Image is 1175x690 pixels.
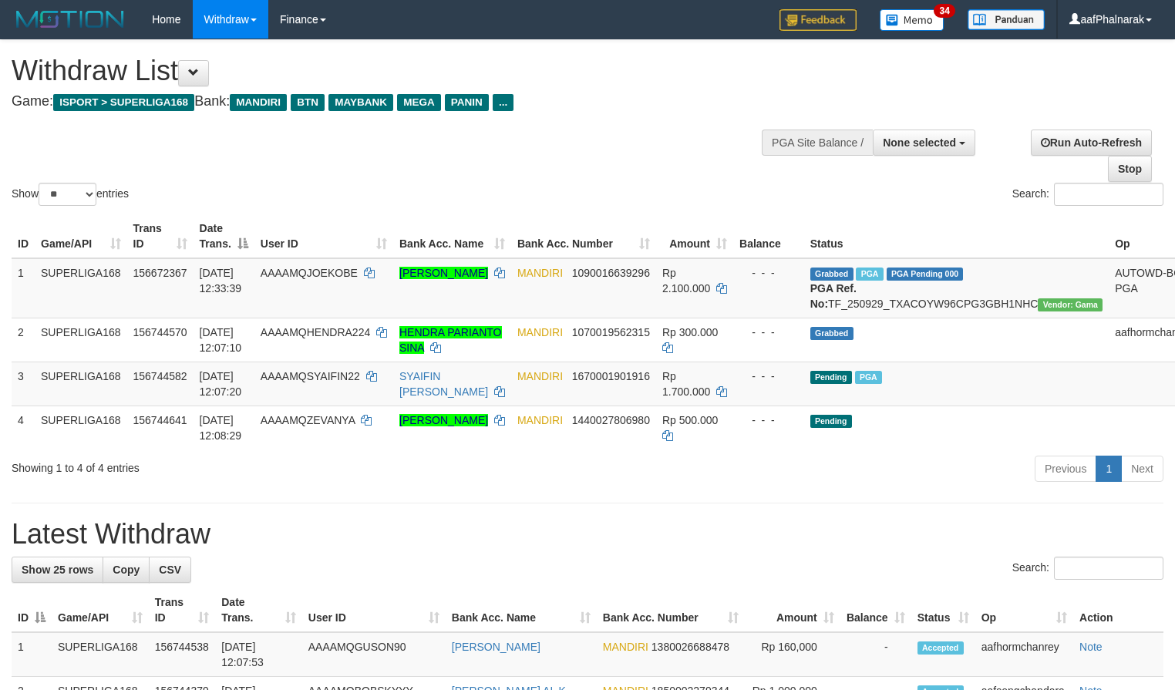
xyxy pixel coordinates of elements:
th: Bank Acc. Number: activate to sort column ascending [511,214,656,258]
span: 156744570 [133,326,187,338]
a: Show 25 rows [12,557,103,583]
span: BTN [291,94,325,111]
span: AAAAMQHENDRA224 [261,326,370,338]
th: ID: activate to sort column descending [12,588,52,632]
span: CSV [159,564,181,576]
span: Rp 500.000 [662,414,718,426]
span: 156744641 [133,414,187,426]
span: Rp 300.000 [662,326,718,338]
td: AAAAMQGUSON90 [302,632,446,677]
div: - - - [739,265,798,281]
img: Feedback.jpg [779,9,857,31]
a: [PERSON_NAME] [452,641,540,653]
th: Status: activate to sort column ascending [911,588,975,632]
span: Grabbed [810,268,853,281]
th: Balance [733,214,804,258]
td: 1 [12,258,35,318]
span: PGA Pending [887,268,964,281]
td: 156744538 [149,632,216,677]
td: SUPERLIGA168 [35,318,127,362]
td: SUPERLIGA168 [52,632,149,677]
td: SUPERLIGA168 [35,406,127,449]
span: [DATE] 12:08:29 [200,414,242,442]
select: Showentries [39,183,96,206]
a: Note [1079,641,1103,653]
b: PGA Ref. No: [810,282,857,310]
span: Copy 1090016639296 to clipboard [572,267,650,279]
th: Balance: activate to sort column ascending [840,588,911,632]
th: User ID: activate to sort column ascending [302,588,446,632]
td: - [840,632,911,677]
span: [DATE] 12:07:20 [200,370,242,398]
span: Copy 1670001901916 to clipboard [572,370,650,382]
th: Date Trans.: activate to sort column descending [194,214,254,258]
th: Date Trans.: activate to sort column ascending [215,588,302,632]
div: - - - [739,325,798,340]
span: Copy 1380026688478 to clipboard [651,641,729,653]
span: Vendor URL: https://trx31.1velocity.biz [1038,298,1103,311]
span: Rp 2.100.000 [662,267,710,295]
div: PGA Site Balance / [762,130,873,156]
a: Next [1121,456,1163,482]
span: PANIN [445,94,489,111]
td: 4 [12,406,35,449]
th: ID [12,214,35,258]
th: Action [1073,588,1163,632]
span: MANDIRI [603,641,648,653]
td: aafhormchanrey [975,632,1073,677]
div: Showing 1 to 4 of 4 entries [12,454,478,476]
th: Status [804,214,1109,258]
span: AAAAMQJOEKOBE [261,267,358,279]
span: Copy 1070019562315 to clipboard [572,326,650,338]
span: Copy [113,564,140,576]
img: panduan.png [968,9,1045,30]
span: 34 [934,4,954,18]
th: Bank Acc. Number: activate to sort column ascending [597,588,745,632]
span: Copy 1440027806980 to clipboard [572,414,650,426]
span: Marked by aafsengchandara [855,371,882,384]
div: - - - [739,412,798,428]
span: Pending [810,415,852,428]
a: HENDRA PARIANTO SINA [399,326,502,354]
h1: Latest Withdraw [12,519,1163,550]
span: MANDIRI [517,267,563,279]
a: [PERSON_NAME] [399,267,488,279]
div: - - - [739,369,798,384]
span: MANDIRI [517,370,563,382]
span: Accepted [917,641,964,655]
td: 1 [12,632,52,677]
span: Marked by aafsengchandara [856,268,883,281]
input: Search: [1054,557,1163,580]
label: Search: [1012,557,1163,580]
span: 156744582 [133,370,187,382]
a: Copy [103,557,150,583]
span: ISPORT > SUPERLIGA168 [53,94,194,111]
span: Grabbed [810,327,853,340]
td: SUPERLIGA168 [35,258,127,318]
span: MANDIRI [517,414,563,426]
span: [DATE] 12:33:39 [200,267,242,295]
span: MAYBANK [328,94,393,111]
h1: Withdraw List [12,56,768,86]
td: [DATE] 12:07:53 [215,632,302,677]
span: [DATE] 12:07:10 [200,326,242,354]
span: AAAAMQSYAIFIN22 [261,370,360,382]
td: Rp 160,000 [745,632,840,677]
span: ... [493,94,513,111]
span: Pending [810,371,852,384]
a: 1 [1096,456,1122,482]
td: SUPERLIGA168 [35,362,127,406]
td: 3 [12,362,35,406]
th: Amount: activate to sort column ascending [745,588,840,632]
span: MANDIRI [230,94,287,111]
td: TF_250929_TXACOYW96CPG3GBH1NHC [804,258,1109,318]
a: Previous [1035,456,1096,482]
button: None selected [873,130,975,156]
th: Trans ID: activate to sort column ascending [127,214,194,258]
a: Stop [1108,156,1152,182]
span: None selected [883,136,956,149]
span: MEGA [397,94,441,111]
span: 156672367 [133,267,187,279]
span: MANDIRI [517,326,563,338]
a: [PERSON_NAME] [399,414,488,426]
